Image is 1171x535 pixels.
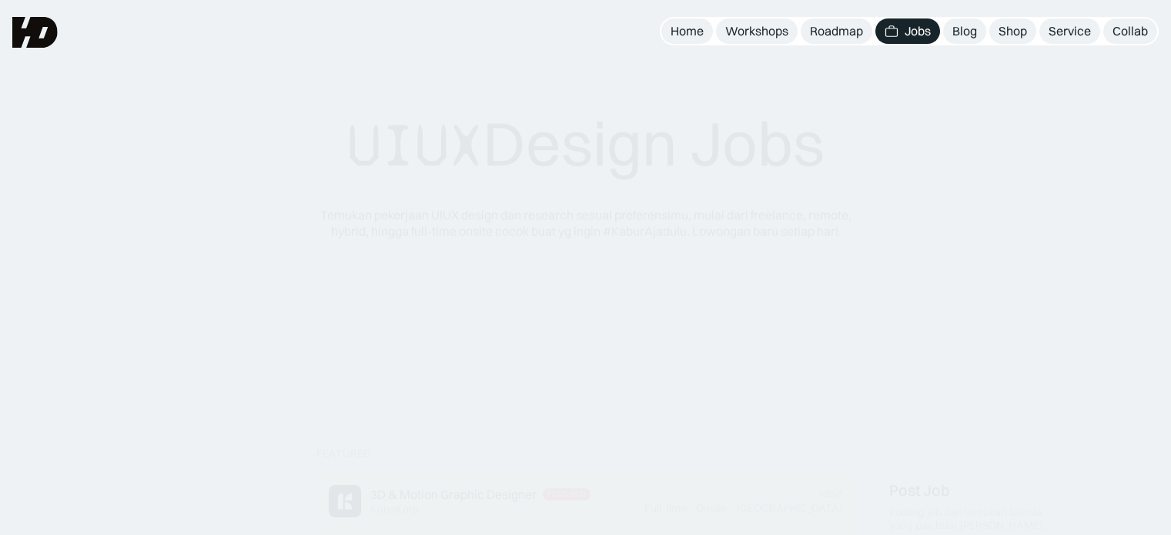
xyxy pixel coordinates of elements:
div: Temukan pekerjaan UIUX design dan research sesuai preferensimu, mulai dari freelance, remote, hyb... [309,207,863,239]
span: UIUX [347,109,483,182]
div: Shop [999,23,1027,39]
a: Workshops [716,18,798,44]
div: Service [1049,23,1091,39]
div: Dipercaya oleh designers [503,324,668,340]
div: Collab [1112,23,1148,39]
a: Shop [989,18,1036,44]
span: 50k+ [586,324,614,339]
a: Collab [1103,18,1157,44]
div: Onsite [696,502,727,515]
div: Design Jobs [347,106,825,182]
div: Workshops [725,23,788,39]
a: Home [661,18,713,44]
a: Blog [943,18,986,44]
div: Posting job dan temukan talenta yang pas buat [PERSON_NAME]. [889,507,1063,533]
div: Featured [547,490,586,500]
img: Job Image [329,485,361,517]
div: Featured [316,448,371,461]
div: Blog [952,23,977,39]
a: Roadmap [801,18,872,44]
div: Jobs [905,23,931,39]
div: Full-time [644,502,687,515]
div: · [688,502,694,515]
div: [GEOGRAPHIC_DATA] [736,502,843,515]
div: Post Job [889,482,950,500]
a: Jobs [875,18,940,44]
a: Job Image3D & Motion Graphic DesignerFeaturedKonaKorp>25dFull-time·Onsite·[GEOGRAPHIC_DATA] [316,473,855,530]
div: 3D & Motion Graphic Designer [370,487,537,503]
div: >25d [818,488,843,501]
div: KonaKorp [370,503,419,516]
div: Home [671,23,704,39]
div: · [728,502,734,515]
div: Roadmap [810,23,863,39]
a: Service [1039,18,1100,44]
